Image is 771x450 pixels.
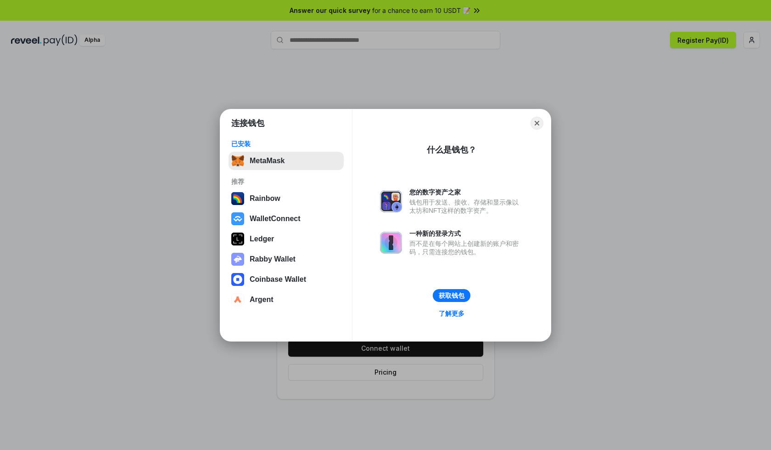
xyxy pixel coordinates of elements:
[250,296,274,304] div: Argent
[380,232,402,254] img: svg+xml,%3Csvg%20xmlns%3D%22http%3A%2F%2Fwww.w3.org%2F2000%2Fsvg%22%20fill%3D%22none%22%20viewBox...
[250,275,306,284] div: Coinbase Wallet
[409,239,523,256] div: 而不是在每个网站上创建新的账户和密码，只需连接您的钱包。
[531,117,543,130] button: Close
[231,293,244,306] img: svg+xml,%3Csvg%20width%3D%2228%22%20height%3D%2228%22%20viewBox%3D%220%200%2028%2028%22%20fill%3D...
[229,189,344,208] button: Rainbow
[433,289,470,302] button: 获取钱包
[229,291,344,309] button: Argent
[231,177,341,186] div: 推荐
[229,270,344,289] button: Coinbase Wallet
[229,152,344,170] button: MetaMask
[427,144,476,155] div: 什么是钱包？
[250,235,274,243] div: Ledger
[229,210,344,228] button: WalletConnect
[231,118,264,129] h1: 连接钱包
[231,154,244,167] img: svg+xml,%3Csvg%20fill%3D%22none%22%20height%3D%2233%22%20viewBox%3D%220%200%2035%2033%22%20width%...
[231,192,244,205] img: svg+xml,%3Csvg%20width%3D%22120%22%20height%3D%22120%22%20viewBox%3D%220%200%20120%20120%22%20fil...
[231,273,244,286] img: svg+xml,%3Csvg%20width%3D%2228%22%20height%3D%2228%22%20viewBox%3D%220%200%2028%2028%22%20fill%3D...
[409,188,523,196] div: 您的数字资产之家
[409,198,523,215] div: 钱包用于发送、接收、存储和显示像以太坊和NFT这样的数字资产。
[231,253,244,266] img: svg+xml,%3Csvg%20xmlns%3D%22http%3A%2F%2Fwww.w3.org%2F2000%2Fsvg%22%20fill%3D%22none%22%20viewBox...
[250,255,296,263] div: Rabby Wallet
[409,229,523,238] div: 一种新的登录方式
[250,194,280,203] div: Rainbow
[380,190,402,212] img: svg+xml,%3Csvg%20xmlns%3D%22http%3A%2F%2Fwww.w3.org%2F2000%2Fsvg%22%20fill%3D%22none%22%20viewBox...
[433,308,470,319] a: 了解更多
[231,140,341,148] div: 已安装
[250,215,301,223] div: WalletConnect
[231,233,244,245] img: svg+xml,%3Csvg%20xmlns%3D%22http%3A%2F%2Fwww.w3.org%2F2000%2Fsvg%22%20width%3D%2228%22%20height%3...
[231,212,244,225] img: svg+xml,%3Csvg%20width%3D%2228%22%20height%3D%2228%22%20viewBox%3D%220%200%2028%2028%22%20fill%3D...
[250,157,285,165] div: MetaMask
[439,291,464,300] div: 获取钱包
[229,230,344,248] button: Ledger
[229,250,344,268] button: Rabby Wallet
[439,309,464,318] div: 了解更多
